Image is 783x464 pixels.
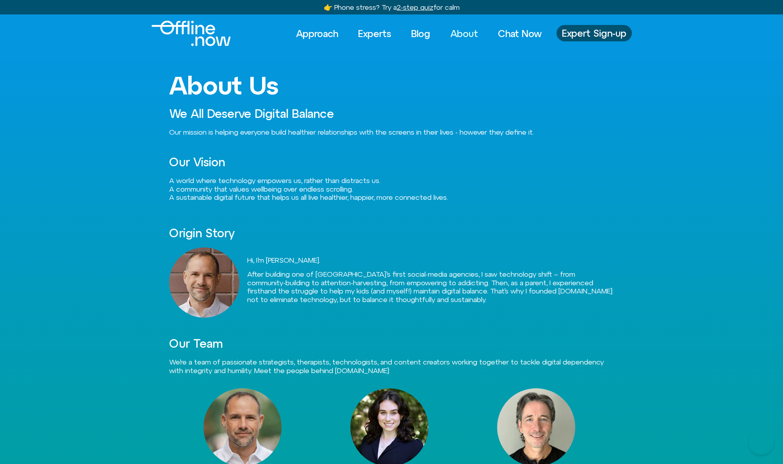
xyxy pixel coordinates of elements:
span: Our mission is helping everyone build healthier relationships with the screens in their lives - h... [169,128,534,136]
iframe: Botpress [749,430,774,455]
span: We’re a team of passionate strategists, therapists, technologists, and content creators working t... [169,358,604,375]
a: Blog [404,25,437,42]
a: Approach [289,25,345,42]
img: Offline.Now logo in white. Text of the words offline.now with a line going through the "O" [152,21,231,46]
h1: About Us [169,72,614,99]
h2: We All Deserve Digital Balance [169,107,614,120]
a: Experts [351,25,398,42]
img: Eli Singer [169,247,239,318]
div: Logo [152,21,218,46]
a: Expert Sign-up [556,25,632,41]
span: Expert Sign-up [562,28,626,38]
p: A world where technology empowers us, rather than distracts us. A community that values wellbeing... [169,176,614,202]
u: 2-step quiz [397,3,433,11]
p: Hi, I’m [PERSON_NAME]. [247,256,614,265]
h2: Origin Story [169,227,614,240]
p: After building one of [GEOGRAPHIC_DATA]’s first social-media agencies, I saw technology shift – f... [247,270,614,304]
nav: Menu [289,25,549,42]
a: 👉 Phone stress? Try a2-step quizfor calm [324,3,460,11]
h2: Our Vision [169,156,614,169]
a: About [443,25,485,42]
h2: Our Team [169,337,614,350]
a: Chat Now [491,25,549,42]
